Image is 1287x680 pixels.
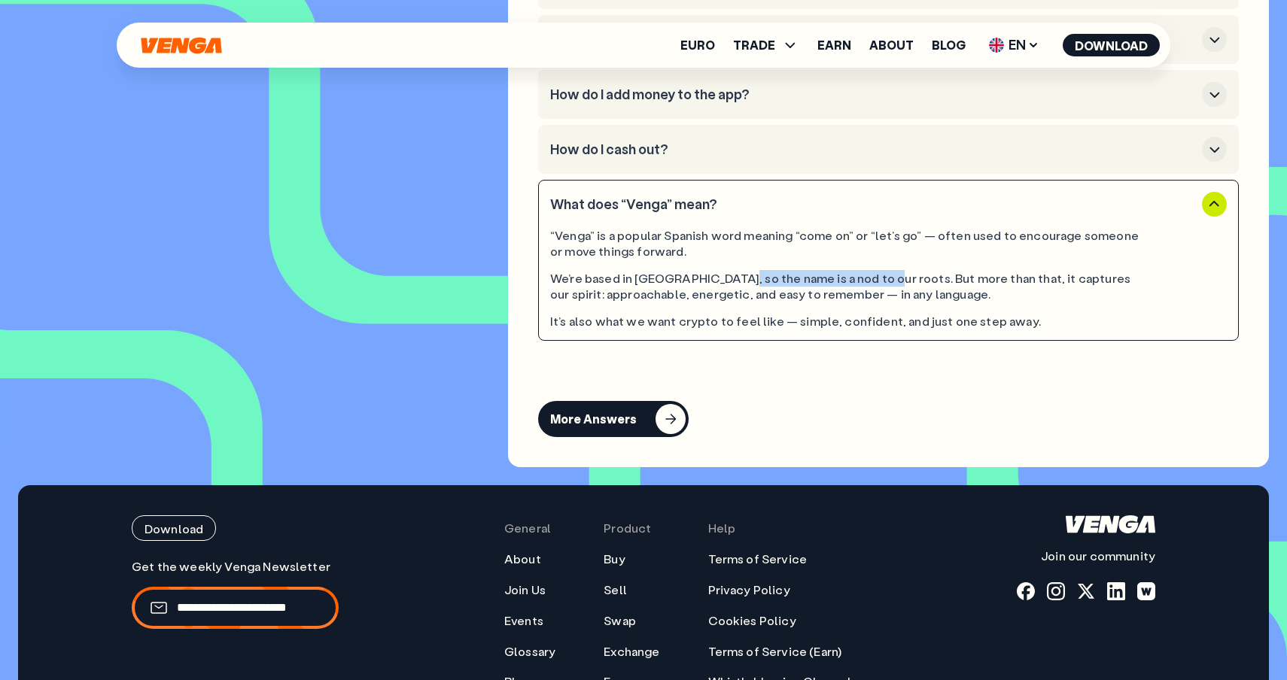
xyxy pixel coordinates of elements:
[604,613,636,629] a: Swap
[550,196,1196,213] h3: What does “Venga” mean?
[1017,548,1155,564] p: Join our community
[869,39,914,51] a: About
[1047,582,1065,600] a: instagram
[550,314,1142,329] div: It’s also what we want crypto to feel like — simple, confident, and just one step away.
[680,39,715,51] a: Euro
[1107,582,1125,600] a: linkedin
[550,82,1227,107] button: How do I add money to the app?
[708,521,736,536] span: Help
[604,521,651,536] span: Product
[1077,582,1095,600] a: x
[550,411,637,427] div: More Answers
[504,582,546,598] a: Join Us
[932,39,966,51] a: Blog
[733,39,775,51] span: TRADE
[504,521,551,536] span: General
[604,644,659,660] a: Exchange
[550,137,1227,162] button: How do I cash out?
[708,551,808,567] a: Terms of Service
[538,401,689,437] button: More Answers
[132,515,216,541] button: Download
[550,87,1196,103] h3: How do I add money to the app?
[708,644,842,660] a: Terms of Service (Earn)
[550,271,1142,302] div: We’re based in [GEOGRAPHIC_DATA], so the name is a nod to our roots. But more than that, it captu...
[708,613,796,629] a: Cookies Policy
[989,38,1004,53] img: flag-uk
[733,36,799,54] span: TRADE
[504,551,541,567] a: About
[550,228,1142,260] div: “Venga” is a popular Spanish word meaning “come on” or “let’s go” — often used to encourage someo...
[604,551,625,567] a: Buy
[139,37,224,54] svg: Home
[504,613,543,629] a: Events
[1063,34,1160,56] button: Download
[984,33,1045,57] span: EN
[132,515,339,541] a: Download
[708,582,790,598] a: Privacy Policy
[550,141,1196,158] h3: How do I cash out?
[132,559,339,575] p: Get the weekly Venga Newsletter
[604,582,627,598] a: Sell
[1017,582,1035,600] a: fb
[1066,515,1155,533] svg: Home
[1137,582,1155,600] a: warpcast
[504,644,555,660] a: Glossary
[550,192,1227,217] button: What does “Venga” mean?
[817,39,851,51] a: Earn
